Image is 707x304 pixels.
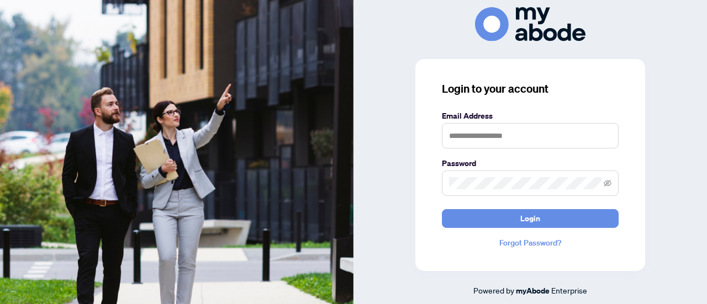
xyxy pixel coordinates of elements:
span: Enterprise [551,285,587,295]
button: Login [442,209,619,228]
label: Password [442,157,619,169]
img: ma-logo [475,7,585,41]
a: myAbode [516,285,550,297]
span: Login [520,210,540,227]
a: Forgot Password? [442,237,619,249]
span: eye-invisible [604,179,611,187]
label: Email Address [442,110,619,122]
h3: Login to your account [442,81,619,97]
span: Powered by [473,285,514,295]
